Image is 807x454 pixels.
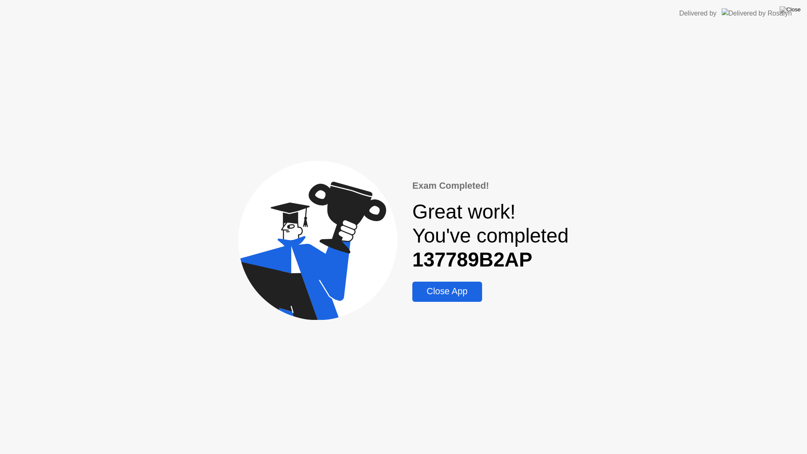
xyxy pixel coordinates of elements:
div: Delivered by [679,8,717,18]
div: Close App [415,286,479,297]
b: 137789B2AP [412,248,532,271]
button: Close App [412,282,482,302]
img: Delivered by Rosalyn [722,8,792,18]
div: Great work! You've completed [412,200,569,272]
div: Exam Completed! [412,179,569,193]
img: Close [780,6,801,13]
